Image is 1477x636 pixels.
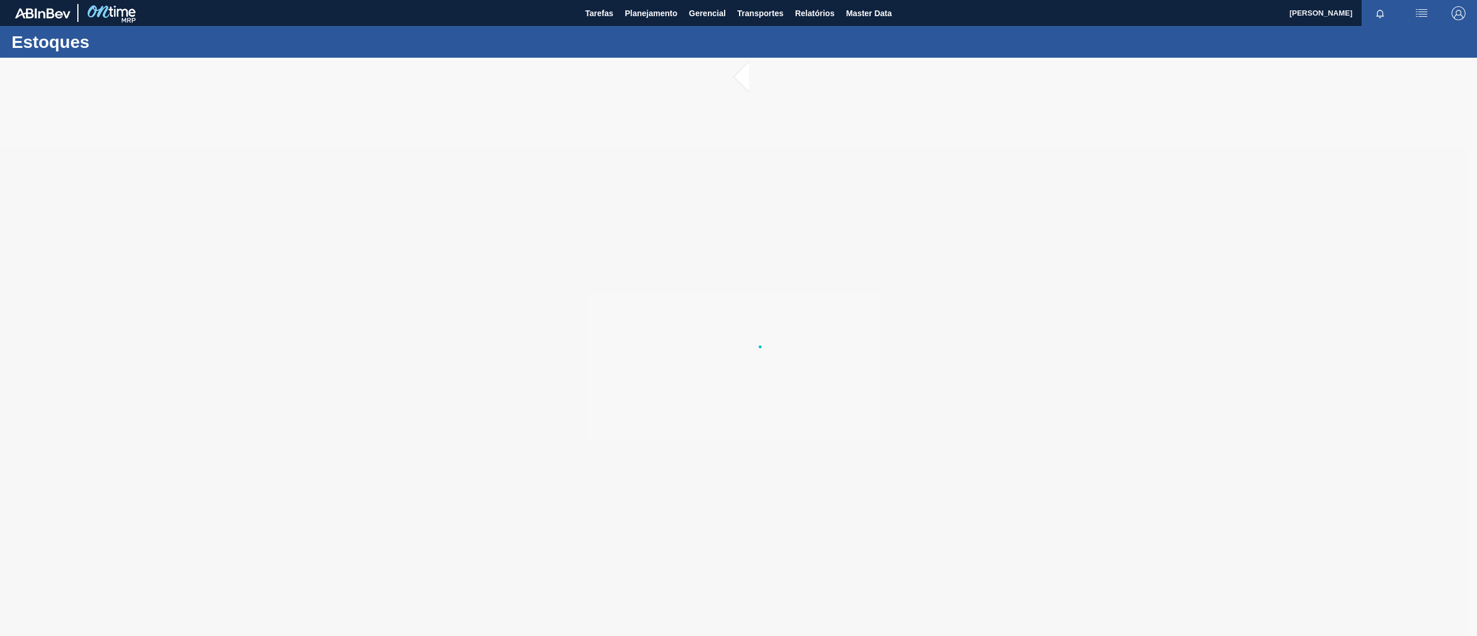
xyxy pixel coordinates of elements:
h1: Estoques [12,35,216,48]
img: Logout [1452,6,1465,20]
span: Tarefas [585,6,613,20]
img: userActions [1415,6,1429,20]
span: Relatórios [795,6,834,20]
button: Notificações [1362,5,1399,21]
span: Master Data [846,6,891,20]
span: Gerencial [689,6,726,20]
img: TNhmsLtSVTkK8tSr43FrP2fwEKptu5GPRR3wAAAABJRU5ErkJggg== [15,8,70,18]
span: Transportes [737,6,784,20]
span: Planejamento [625,6,677,20]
